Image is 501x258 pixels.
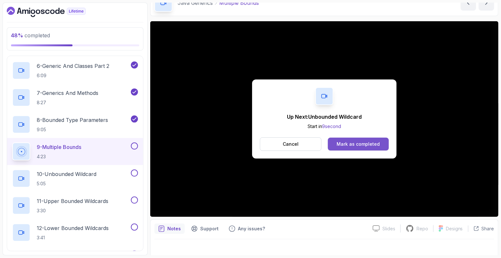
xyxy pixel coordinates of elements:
button: Mark as completed [328,138,389,151]
p: 8:27 [37,99,98,106]
p: Support [200,226,219,232]
button: 9-Multiple Bounds4:23 [12,143,138,161]
p: 11 - Upper Bounded Wildcards [37,197,108,205]
p: 10 - Unbounded Wildcard [37,170,96,178]
span: 9 second [322,124,341,129]
iframe: 9 - Multiple Bounds [150,21,498,217]
button: 8-Bounded Type Parameters9:05 [12,115,138,134]
p: Cancel [283,141,299,147]
p: 4:23 [37,153,81,160]
p: Any issues? [238,226,265,232]
button: 11-Upper Bounded Wildcards3:30 [12,197,138,215]
p: 6:09 [37,72,109,79]
p: Slides [382,226,395,232]
p: Share [482,226,494,232]
p: 9 - Multiple Bounds [37,143,81,151]
p: 8 - Bounded Type Parameters [37,116,108,124]
p: 3:41 [37,235,109,241]
button: 12-Lower Bounded Wildcards3:41 [12,224,138,242]
button: notes button [154,224,185,234]
button: 7-Generics And Methods8:27 [12,88,138,106]
button: Support button [187,224,222,234]
p: 9:05 [37,126,108,133]
a: Dashboard [7,7,101,17]
p: 5:05 [37,180,96,187]
button: Share [468,226,494,232]
p: Start in [287,123,362,130]
button: 6-Generic And Classes Part 26:09 [12,61,138,79]
p: Designs [446,226,463,232]
p: 3:30 [37,207,108,214]
p: 7 - Generics And Methods [37,89,98,97]
span: completed [11,32,50,39]
div: Mark as completed [337,141,380,147]
button: 10-Unbounded Wildcard5:05 [12,170,138,188]
p: 6 - Generic And Classes Part 2 [37,62,109,70]
button: Cancel [260,137,321,151]
p: Up Next: Unbounded Wildcard [287,113,362,121]
p: Repo [417,226,428,232]
p: Notes [167,226,181,232]
span: 48 % [11,32,23,39]
button: Feedback button [225,224,269,234]
p: 12 - Lower Bounded Wildcards [37,224,109,232]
